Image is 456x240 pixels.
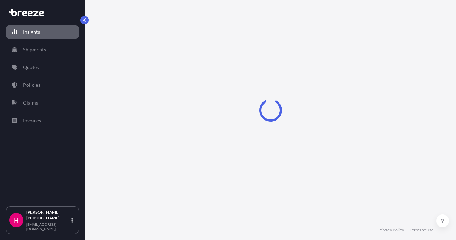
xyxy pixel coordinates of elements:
[6,43,79,57] a: Shipments
[6,78,79,92] a: Policies
[23,82,40,89] p: Policies
[23,28,40,35] p: Insights
[26,222,70,231] p: [EMAIL_ADDRESS][DOMAIN_NAME]
[6,25,79,39] a: Insights
[14,217,19,224] span: H
[26,210,70,221] p: [PERSON_NAME] [PERSON_NAME]
[23,99,38,106] p: Claims
[6,96,79,110] a: Claims
[23,64,39,71] p: Quotes
[23,46,46,53] p: Shipments
[410,227,433,233] a: Terms of Use
[6,60,79,74] a: Quotes
[378,227,404,233] a: Privacy Policy
[6,113,79,128] a: Invoices
[23,117,41,124] p: Invoices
